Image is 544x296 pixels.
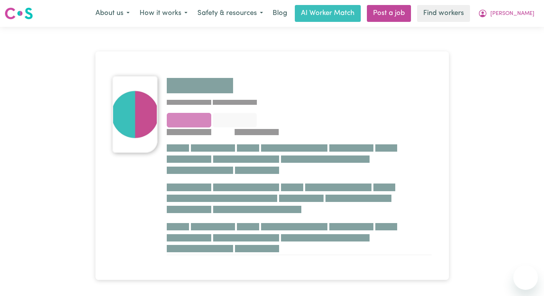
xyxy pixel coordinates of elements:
[5,5,33,22] a: Careseekers logo
[135,5,192,21] button: How it works
[90,5,135,21] button: About us
[473,5,539,21] button: My Account
[417,5,470,22] a: Find workers
[5,7,33,20] img: Careseekers logo
[192,5,268,21] button: Safety & resources
[490,10,534,18] span: [PERSON_NAME]
[295,5,361,22] a: AI Worker Match
[268,5,292,22] a: Blog
[367,5,411,22] a: Post a job
[513,265,538,290] iframe: Button to launch messaging window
